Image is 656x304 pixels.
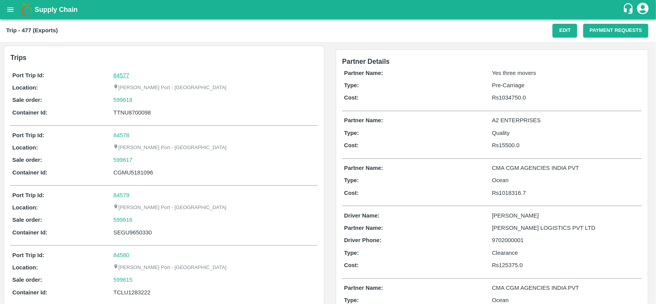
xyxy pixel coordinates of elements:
button: Edit [553,24,577,37]
b: Partner Name: [344,285,383,291]
p: Rs 15500.0 [492,141,640,150]
a: 599618 [113,96,133,104]
b: Location: [12,85,38,91]
p: Quality [492,129,640,137]
p: [PERSON_NAME] Port - [GEOGRAPHIC_DATA] [113,204,226,211]
p: CMA CGM AGENCIES INDIA PVT [492,164,640,172]
b: Type: [344,130,359,136]
a: 84580 [113,252,129,258]
b: Container Id: [12,289,48,296]
b: Port Trip Id: [12,72,44,78]
p: [PERSON_NAME] LOGISTICS PVT LTD [492,224,640,232]
a: 599615 [113,276,133,284]
p: [PERSON_NAME] Port - [GEOGRAPHIC_DATA] [113,144,226,151]
button: open drawer [2,1,19,18]
p: [PERSON_NAME] Port - [GEOGRAPHIC_DATA] [113,84,226,91]
b: Container Id: [12,229,48,236]
b: Location: [12,145,38,151]
p: 9702000001 [492,236,640,244]
div: TTNU8700098 [113,108,316,117]
p: Yes three movers [492,69,640,77]
img: logo [19,2,35,17]
button: Payment Requests [583,24,648,37]
p: Ocean [492,176,640,184]
b: Cost: [344,95,359,101]
b: Driver Phone: [344,237,382,243]
b: Supply Chain [35,6,78,13]
b: Partner Name: [344,117,383,123]
p: CMA CGM AGENCIES INDIA PVT [492,284,640,292]
p: [PERSON_NAME] Port - [GEOGRAPHIC_DATA] [113,264,226,271]
b: Port Trip Id: [12,132,44,138]
b: Sale order: [12,217,42,223]
a: 599617 [113,156,133,164]
div: SEGU9650330 [113,228,316,237]
b: Partner Name: [344,225,383,231]
b: Driver Name: [344,213,380,219]
b: Sale order: [12,277,42,283]
p: A2 ENTERPRISES [492,116,640,125]
b: Cost: [344,190,359,196]
b: Port Trip Id: [12,252,44,258]
div: customer-support [623,3,636,17]
a: 599616 [113,216,133,224]
b: Type: [344,297,359,303]
p: Clearance [492,249,640,257]
span: Partner Details [342,58,390,65]
b: Type: [344,250,359,256]
p: Pre-Carriage [492,81,640,90]
p: [PERSON_NAME] [492,211,640,220]
b: Type: [344,82,359,88]
b: Port Trip Id: [12,192,44,198]
b: Partner Name: [344,70,383,76]
a: Supply Chain [35,4,623,15]
a: 84579 [113,192,129,198]
div: TCLU1283222 [113,288,316,297]
b: Container Id: [12,169,48,176]
a: 84578 [113,132,129,138]
p: Rs 125375.0 [492,261,640,269]
b: Trip - 477 (Exports) [6,27,58,33]
b: Cost: [344,142,359,148]
b: Trips [10,54,27,61]
b: Sale order: [12,97,42,103]
b: Location: [12,204,38,211]
b: Container Id: [12,110,48,116]
div: account of current user [636,2,650,18]
b: Cost: [344,262,359,268]
p: Rs 1018316.7 [492,189,640,197]
p: Rs 1034750.0 [492,93,640,102]
b: Location: [12,264,38,271]
div: CGMU5181096 [113,168,316,177]
b: Partner Name: [344,165,383,171]
b: Sale order: [12,157,42,163]
a: 84577 [113,72,129,78]
b: Type: [344,177,359,183]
